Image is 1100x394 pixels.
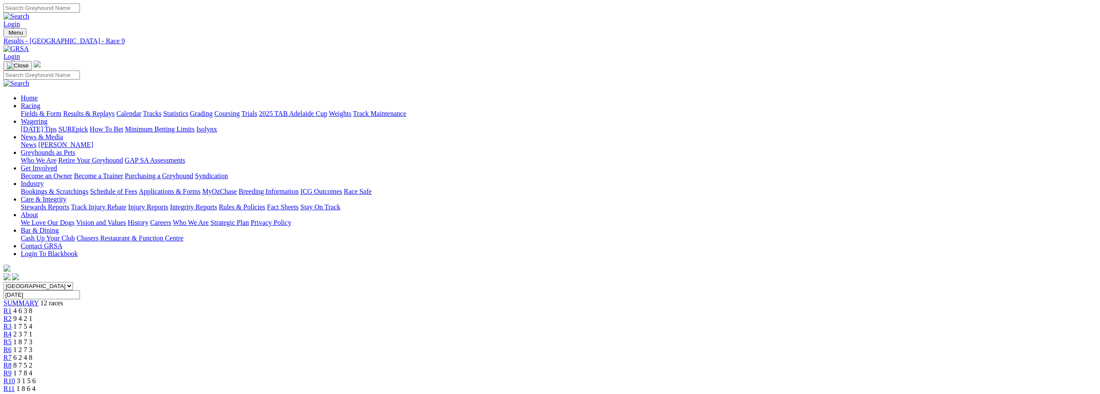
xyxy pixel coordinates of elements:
[21,125,1097,133] div: Wagering
[21,180,44,187] a: Industry
[76,219,126,226] a: Vision and Values
[116,110,141,117] a: Calendar
[219,203,265,211] a: Rules & Policies
[21,250,78,257] a: Login To Blackbook
[190,110,213,117] a: Grading
[21,164,57,172] a: Get Involved
[21,149,75,156] a: Greyhounds as Pets
[150,219,171,226] a: Careers
[139,188,201,195] a: Applications & Forms
[13,315,32,322] span: 9 4 2 1
[13,323,32,330] span: 1 7 5 4
[21,157,57,164] a: Who We Are
[241,110,257,117] a: Trials
[13,338,32,346] span: 1 8 7 3
[21,219,74,226] a: We Love Our Dogs
[21,227,59,234] a: Bar & Dining
[9,29,23,36] span: Menu
[13,346,32,353] span: 1 2 7 3
[210,219,249,226] a: Strategic Plan
[21,125,57,133] a: [DATE] Tips
[16,385,35,392] span: 1 8 6 4
[3,315,12,322] a: R2
[3,346,12,353] a: R6
[128,203,168,211] a: Injury Reports
[13,362,32,369] span: 8 7 5 2
[3,3,80,13] input: Search
[21,102,40,109] a: Racing
[3,13,29,20] img: Search
[3,377,15,384] a: R10
[3,37,1097,45] a: Results - [GEOGRAPHIC_DATA] - Race 9
[21,118,48,125] a: Wagering
[329,110,351,117] a: Weights
[3,290,80,299] input: Select date
[13,330,32,338] span: 2 3 7 1
[125,172,193,179] a: Purchasing a Greyhound
[3,338,12,346] a: R5
[267,203,299,211] a: Fact Sheets
[77,234,183,242] a: Chasers Restaurant & Function Centre
[3,307,12,314] span: R1
[90,125,124,133] a: How To Bet
[125,125,194,133] a: Minimum Betting Limits
[128,219,148,226] a: History
[3,330,12,338] a: R4
[173,219,209,226] a: Who We Are
[21,195,67,203] a: Care & Integrity
[3,53,20,60] a: Login
[300,203,340,211] a: Stay On Track
[163,110,188,117] a: Statistics
[40,299,63,307] span: 12 races
[3,323,12,330] a: R3
[202,188,237,195] a: MyOzChase
[12,273,19,280] img: twitter.svg
[71,203,126,211] a: Track Injury Rebate
[195,172,228,179] a: Syndication
[90,188,137,195] a: Schedule of Fees
[344,188,371,195] a: Race Safe
[3,265,10,272] img: logo-grsa-white.png
[21,219,1097,227] div: About
[3,369,12,377] a: R9
[196,125,217,133] a: Isolynx
[170,203,217,211] a: Integrity Reports
[3,80,29,87] img: Search
[17,377,36,384] span: 3 1 5 6
[13,307,32,314] span: 4 6 3 8
[3,299,38,307] a: SUMMARY
[21,94,38,102] a: Home
[239,188,299,195] a: Breeding Information
[21,203,69,211] a: Stewards Reports
[259,110,327,117] a: 2025 TAB Adelaide Cup
[21,211,38,218] a: About
[13,369,32,377] span: 1 7 8 4
[3,385,15,392] a: R11
[251,219,291,226] a: Privacy Policy
[34,61,41,67] img: logo-grsa-white.png
[3,362,12,369] a: R8
[74,172,123,179] a: Become a Trainer
[21,157,1097,164] div: Greyhounds as Pets
[125,157,185,164] a: GAP SA Assessments
[38,141,93,148] a: [PERSON_NAME]
[13,354,32,361] span: 6 2 4 8
[3,354,12,361] a: R7
[21,172,72,179] a: Become an Owner
[3,28,26,37] button: Toggle navigation
[63,110,115,117] a: Results & Replays
[21,188,1097,195] div: Industry
[21,141,1097,149] div: News & Media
